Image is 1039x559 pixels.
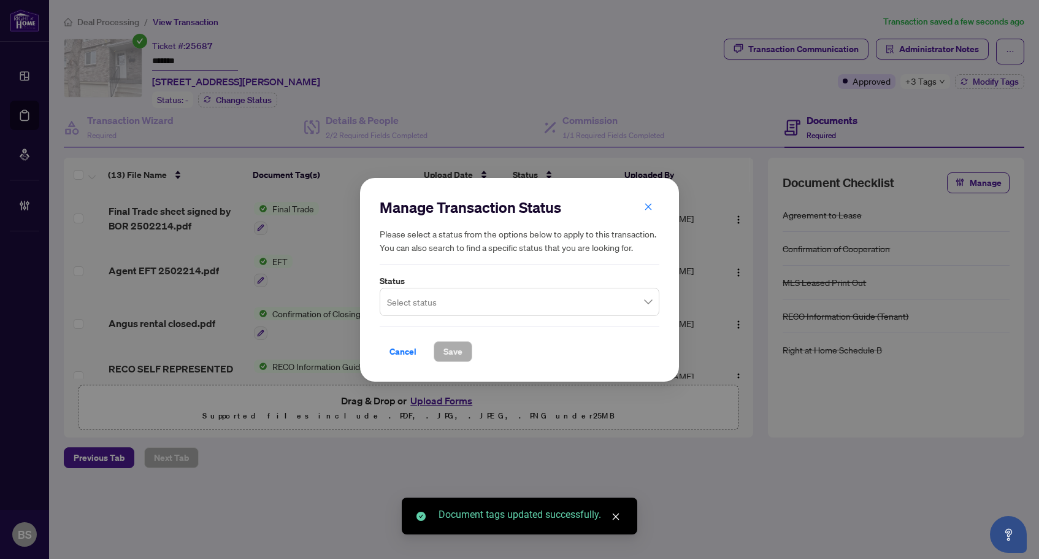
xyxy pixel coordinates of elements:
[416,512,426,521] span: check-circle
[612,512,620,521] span: close
[380,198,659,217] h2: Manage Transaction Status
[380,341,426,361] button: Cancel
[380,227,659,254] h5: Please select a status from the options below to apply to this transaction. You can also search t...
[644,202,653,210] span: close
[990,516,1027,553] button: Open asap
[439,507,623,522] div: Document tags updated successfully.
[609,510,623,523] a: Close
[434,341,472,361] button: Save
[380,274,659,288] label: Status
[389,341,416,361] span: Cancel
